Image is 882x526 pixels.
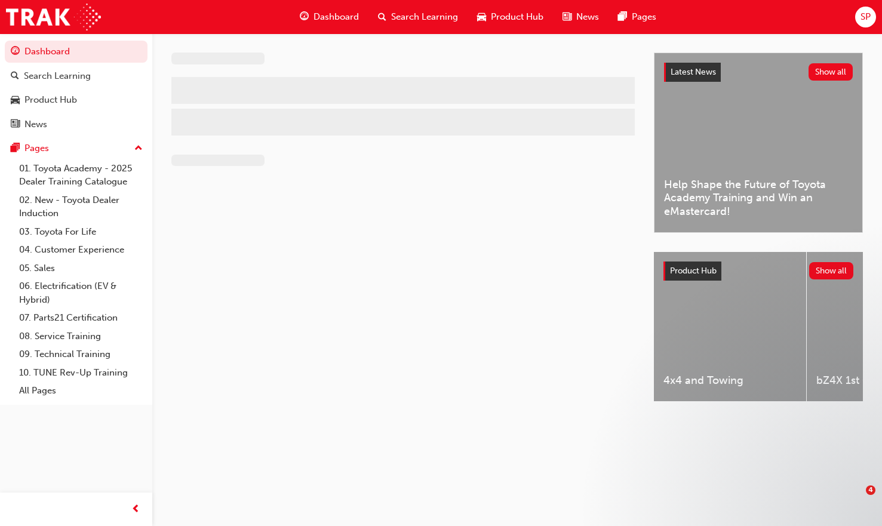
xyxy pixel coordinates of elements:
[14,382,147,400] a: All Pages
[618,10,627,24] span: pages-icon
[553,5,609,29] a: news-iconNews
[134,141,143,156] span: up-icon
[11,95,20,106] span: car-icon
[24,69,91,83] div: Search Learning
[5,65,147,87] a: Search Learning
[11,71,19,82] span: search-icon
[5,137,147,159] button: Pages
[24,93,77,107] div: Product Hub
[632,10,656,24] span: Pages
[5,113,147,136] a: News
[14,259,147,278] a: 05. Sales
[378,10,386,24] span: search-icon
[14,241,147,259] a: 04. Customer Experience
[14,345,147,364] a: 09. Technical Training
[671,67,716,77] span: Latest News
[664,178,853,219] span: Help Shape the Future of Toyota Academy Training and Win an eMastercard!
[14,159,147,191] a: 01. Toyota Academy - 2025 Dealer Training Catalogue
[14,223,147,241] a: 03. Toyota For Life
[841,485,870,514] iframe: Intercom live chat
[670,266,717,276] span: Product Hub
[809,262,854,279] button: Show all
[576,10,599,24] span: News
[664,63,853,82] a: Latest NewsShow all
[314,10,359,24] span: Dashboard
[809,63,853,81] button: Show all
[391,10,458,24] span: Search Learning
[290,5,368,29] a: guage-iconDashboard
[5,89,147,111] a: Product Hub
[491,10,543,24] span: Product Hub
[6,4,101,30] img: Trak
[5,38,147,137] button: DashboardSearch LearningProduct HubNews
[866,485,875,495] span: 4
[654,53,863,233] a: Latest NewsShow allHelp Shape the Future of Toyota Academy Training and Win an eMastercard!
[663,374,797,387] span: 4x4 and Towing
[477,10,486,24] span: car-icon
[609,5,666,29] a: pages-iconPages
[5,41,147,63] a: Dashboard
[368,5,468,29] a: search-iconSearch Learning
[11,119,20,130] span: news-icon
[14,277,147,309] a: 06. Electrification (EV & Hybrid)
[11,143,20,154] span: pages-icon
[563,10,571,24] span: news-icon
[14,191,147,223] a: 02. New - Toyota Dealer Induction
[855,7,876,27] button: SP
[861,10,871,24] span: SP
[24,142,49,155] div: Pages
[468,5,553,29] a: car-iconProduct Hub
[24,118,47,131] div: News
[14,364,147,382] a: 10. TUNE Rev-Up Training
[663,262,853,281] a: Product HubShow all
[654,252,806,401] a: 4x4 and Towing
[14,327,147,346] a: 08. Service Training
[300,10,309,24] span: guage-icon
[11,47,20,57] span: guage-icon
[14,309,147,327] a: 07. Parts21 Certification
[131,502,140,517] span: prev-icon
